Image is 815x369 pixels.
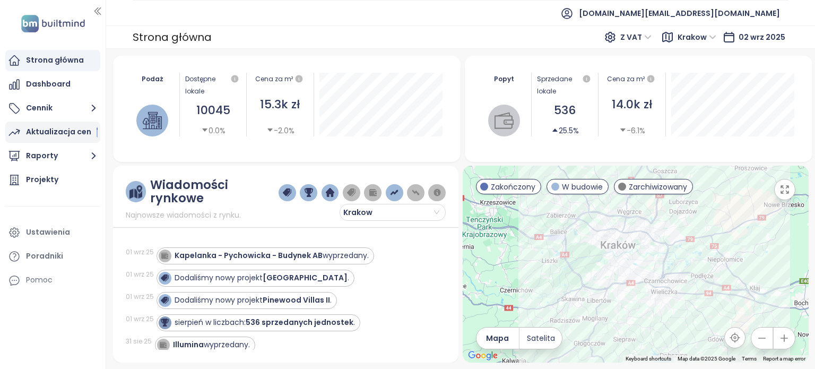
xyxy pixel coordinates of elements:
div: 01 wrz 25 [126,292,154,302]
div: Ustawienia [26,226,70,239]
img: logo [18,13,88,35]
div: Dostępne lokale [185,73,241,97]
img: wallet-dark-grey.png [369,188,377,198]
img: ruler [129,185,142,199]
div: 25.5% [551,125,579,136]
span: caret-up [551,126,559,134]
img: icon [161,274,168,281]
div: 0.0% [201,125,226,136]
span: 02 wrz 2025 [739,32,785,42]
strong: 536 sprzedanych jednostek [246,317,353,328]
div: -2.0% [266,125,294,136]
a: Open this area in Google Maps (opens a new window) [465,349,500,363]
img: icon [159,341,167,348]
div: Strona główna [26,54,84,67]
div: -6.1% [619,125,645,136]
div: Aktualizacja cen [26,125,98,139]
img: icon [161,296,168,304]
img: trophy-dark-blue.png [305,188,313,198]
strong: Kapelanka - Pychowicka - Budynek AB [175,250,323,261]
span: Krakow [343,204,407,220]
button: Satelita [519,328,562,349]
div: Dodaliśmy nowy projekt . [175,295,332,306]
div: 01 wrz 25 [126,314,154,324]
a: Ustawienia [5,222,100,243]
div: wyprzedany. [175,250,369,261]
div: 15.3k zł [252,96,308,114]
button: Mapa [476,328,519,349]
div: Podaż [131,73,174,85]
div: Dodaliśmy nowy projekt . [175,272,349,284]
span: Zarchiwizowany [629,181,687,193]
button: Cennik [5,98,100,119]
div: Cena za m² [604,73,660,85]
div: 1 [97,127,99,138]
a: Terms (opens in new tab) [742,356,757,362]
div: Poradniki [26,250,63,263]
img: icon [161,252,168,259]
img: home-dark-blue.png [326,188,334,198]
img: price-decreases.png [412,188,420,198]
span: [DOMAIN_NAME][EMAIL_ADDRESS][DOMAIN_NAME] [579,1,780,26]
div: 31 sie 25 [126,337,152,346]
strong: [GEOGRAPHIC_DATA] [263,272,348,283]
img: Google [465,349,500,363]
a: Projekty [5,169,100,191]
div: Strona główna [133,28,212,47]
img: icon [161,319,168,326]
div: Sprzedane lokale [537,73,593,97]
div: Cena za m² [255,73,293,85]
img: house [143,111,162,130]
img: price-tag-grey.png [347,188,356,198]
span: Zakończony [491,181,535,193]
div: Dashboard [26,78,71,91]
span: caret-down [266,126,274,134]
div: Pomoc [5,270,100,291]
div: 10045 [185,101,241,120]
span: Krakow [678,29,716,45]
img: wallet [495,111,514,130]
div: 536 [537,101,593,120]
a: Aktualizacja cen 1 [5,122,100,143]
img: information-circle.png [433,188,441,198]
img: price-tag-dark-blue.png [283,188,291,198]
div: Projekty [26,173,58,186]
a: Report a map error [763,356,805,362]
div: sierpień w liczbach: . [175,317,355,328]
strong: Illumina [173,339,204,350]
img: price-increases.png [390,188,398,198]
span: Najnowsze wiadomości z rynku. [126,209,241,221]
span: Map data ©2025 Google [678,356,735,362]
div: 01 wrz 25 [126,247,154,257]
div: wyprzedany. [173,339,250,350]
div: Pomoc [26,273,53,287]
span: Satelita [527,332,555,344]
div: 01 wrz 25 [126,270,154,279]
span: Mapa [486,332,509,344]
button: Keyboard shortcuts [626,355,671,363]
a: Poradniki [5,246,100,267]
div: Popyt [483,73,526,85]
button: Raporty [5,145,100,167]
span: Z VAT [620,29,652,45]
span: caret-down [201,126,209,134]
div: 14.0k zł [604,96,660,114]
strong: Pinewood Villas II [263,295,330,305]
div: Wiadomości rynkowe [150,178,279,205]
a: Strona główna [5,50,100,71]
span: W budowie [562,181,603,193]
a: Dashboard [5,74,100,95]
span: caret-down [619,126,627,134]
